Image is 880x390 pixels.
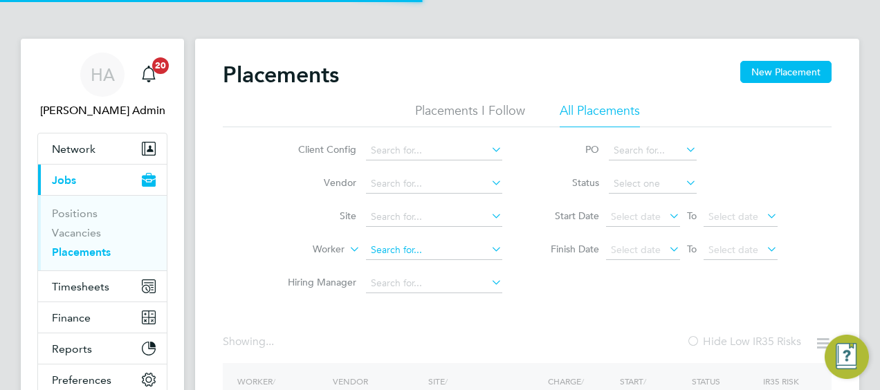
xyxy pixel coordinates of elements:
span: ... [266,335,274,349]
span: To [683,240,701,258]
label: Start Date [537,210,599,222]
label: Vendor [277,176,356,189]
button: Network [38,133,167,164]
div: Showing [223,335,277,349]
input: Search for... [366,174,502,194]
span: 20 [152,57,169,74]
span: To [683,207,701,225]
span: Finance [52,311,91,324]
input: Search for... [366,241,502,260]
label: Worker [265,243,345,257]
span: Reports [52,342,92,355]
input: Search for... [366,274,502,293]
span: HA [91,66,115,84]
a: 20 [135,53,163,97]
label: Status [537,176,599,189]
span: Preferences [52,373,111,387]
button: Engage Resource Center [825,335,869,379]
a: Placements [52,245,111,259]
button: Jobs [38,165,167,195]
span: Select date [708,243,758,256]
label: Hide Low IR35 Risks [686,335,801,349]
span: Network [52,142,95,156]
li: All Placements [560,102,640,127]
input: Select one [609,174,697,194]
input: Search for... [366,141,502,160]
label: PO [537,143,599,156]
a: HA[PERSON_NAME] Admin [37,53,167,119]
button: Timesheets [38,271,167,301]
span: Hays Admin [37,102,167,119]
label: Client Config [277,143,356,156]
button: New Placement [740,61,832,83]
span: Timesheets [52,280,109,293]
span: Select date [708,210,758,223]
span: Select date [611,243,661,256]
span: Jobs [52,174,76,187]
label: Finish Date [537,243,599,255]
button: Reports [38,333,167,364]
a: Vacancies [52,226,101,239]
label: Site [277,210,356,222]
a: Positions [52,207,98,220]
h2: Placements [223,61,339,89]
span: Select date [611,210,661,223]
input: Search for... [609,141,697,160]
li: Placements I Follow [415,102,525,127]
button: Finance [38,302,167,333]
input: Search for... [366,207,502,227]
div: Jobs [38,195,167,270]
label: Hiring Manager [277,276,356,288]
